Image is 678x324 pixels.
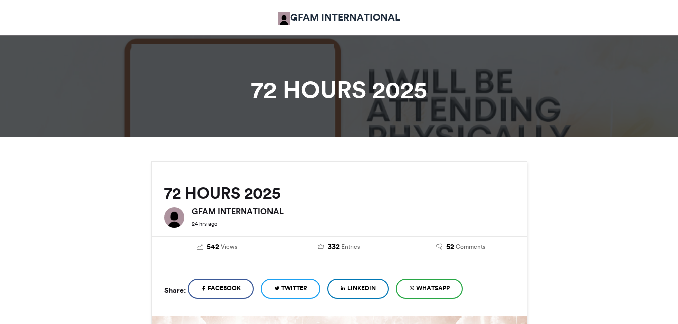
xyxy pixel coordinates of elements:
[456,242,485,251] span: Comments
[416,284,450,293] span: WhatsApp
[221,242,237,251] span: Views
[446,242,454,253] span: 52
[208,284,241,293] span: Facebook
[164,242,271,253] a: 542 Views
[327,279,389,299] a: LinkedIn
[164,207,184,228] img: GFAM INTERNATIONAL
[396,279,463,299] a: WhatsApp
[278,12,290,25] img: GFAM INTERNATIONAL
[207,242,219,253] span: 542
[328,242,340,253] span: 332
[286,242,392,253] a: 332 Entries
[281,284,307,293] span: Twitter
[347,284,376,293] span: LinkedIn
[278,10,400,25] a: GFAM INTERNATIONAL
[61,78,618,102] h1: 72 HOURS 2025
[341,242,360,251] span: Entries
[164,284,186,297] h5: Share:
[192,220,217,227] small: 24 hrs ago
[164,184,514,202] h2: 72 HOURS 2025
[192,207,514,215] h6: GFAM INTERNATIONAL
[261,279,320,299] a: Twitter
[188,279,254,299] a: Facebook
[408,242,514,253] a: 52 Comments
